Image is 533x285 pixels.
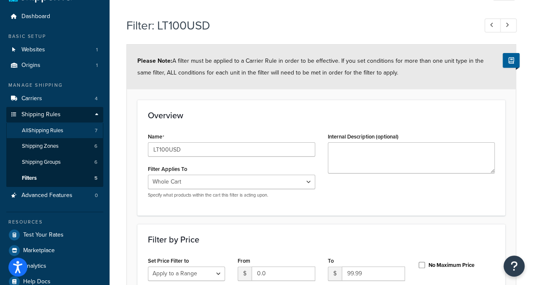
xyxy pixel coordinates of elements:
a: Filters5 [6,170,103,186]
span: Marketplace [23,247,55,254]
a: Previous Record [485,19,501,32]
span: Dashboard [21,13,50,20]
a: Dashboard [6,9,103,24]
span: Shipping Groups [22,159,61,166]
li: Websites [6,42,103,58]
span: Analytics [23,263,46,270]
a: Carriers4 [6,91,103,107]
a: Marketplace [6,243,103,258]
span: Origins [21,62,40,69]
span: Test Your Rates [23,232,64,239]
a: AllShipping Rules7 [6,123,103,139]
a: Advanced Features0 [6,188,103,203]
span: Filters [22,175,37,182]
a: Shipping Zones6 [6,139,103,154]
span: 6 [94,143,97,150]
span: Shipping Zones [22,143,59,150]
a: Next Record [500,19,517,32]
li: Shipping Rules [6,107,103,187]
span: Shipping Rules [21,111,61,118]
h3: Overview [148,111,495,120]
a: Test Your Rates [6,227,103,242]
span: 0 [95,192,98,199]
a: Shipping Groups6 [6,154,103,170]
button: Show Help Docs [503,53,520,68]
label: To [328,258,334,264]
span: 7 [95,127,97,134]
li: Advanced Features [6,188,103,203]
label: Filter Applies To [148,166,187,172]
div: Resources [6,218,103,226]
strong: Please Note: [137,56,172,65]
div: Manage Shipping [6,82,103,89]
li: Shipping Zones [6,139,103,154]
h3: Filter by Price [148,235,495,244]
span: A filter must be applied to a Carrier Rule in order to be effective. If you set conditions for mo... [137,56,484,77]
label: Name [148,133,164,140]
label: Internal Description (optional) [328,133,399,140]
li: Shipping Groups [6,154,103,170]
a: Websites1 [6,42,103,58]
label: No Maximum Price [429,261,474,269]
span: 1 [96,46,98,53]
span: All Shipping Rules [22,127,63,134]
a: Shipping Rules [6,107,103,123]
li: Origins [6,58,103,73]
span: $ [328,266,342,281]
span: Websites [21,46,45,53]
div: Basic Setup [6,33,103,40]
span: Advanced Features [21,192,72,199]
span: Carriers [21,95,42,102]
span: 5 [94,175,97,182]
a: Origins1 [6,58,103,73]
span: 4 [95,95,98,102]
span: 6 [94,159,97,166]
label: From [238,258,250,264]
li: Filters [6,170,103,186]
p: Specify what products within the cart this filter is acting upon. [148,192,315,198]
li: Carriers [6,91,103,107]
h1: Filter: LT100USD [126,17,469,34]
a: Analytics [6,258,103,274]
label: Set Price Filter to [148,258,189,264]
button: Open Resource Center [504,256,525,277]
span: 1 [96,62,98,69]
span: $ [238,266,252,281]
